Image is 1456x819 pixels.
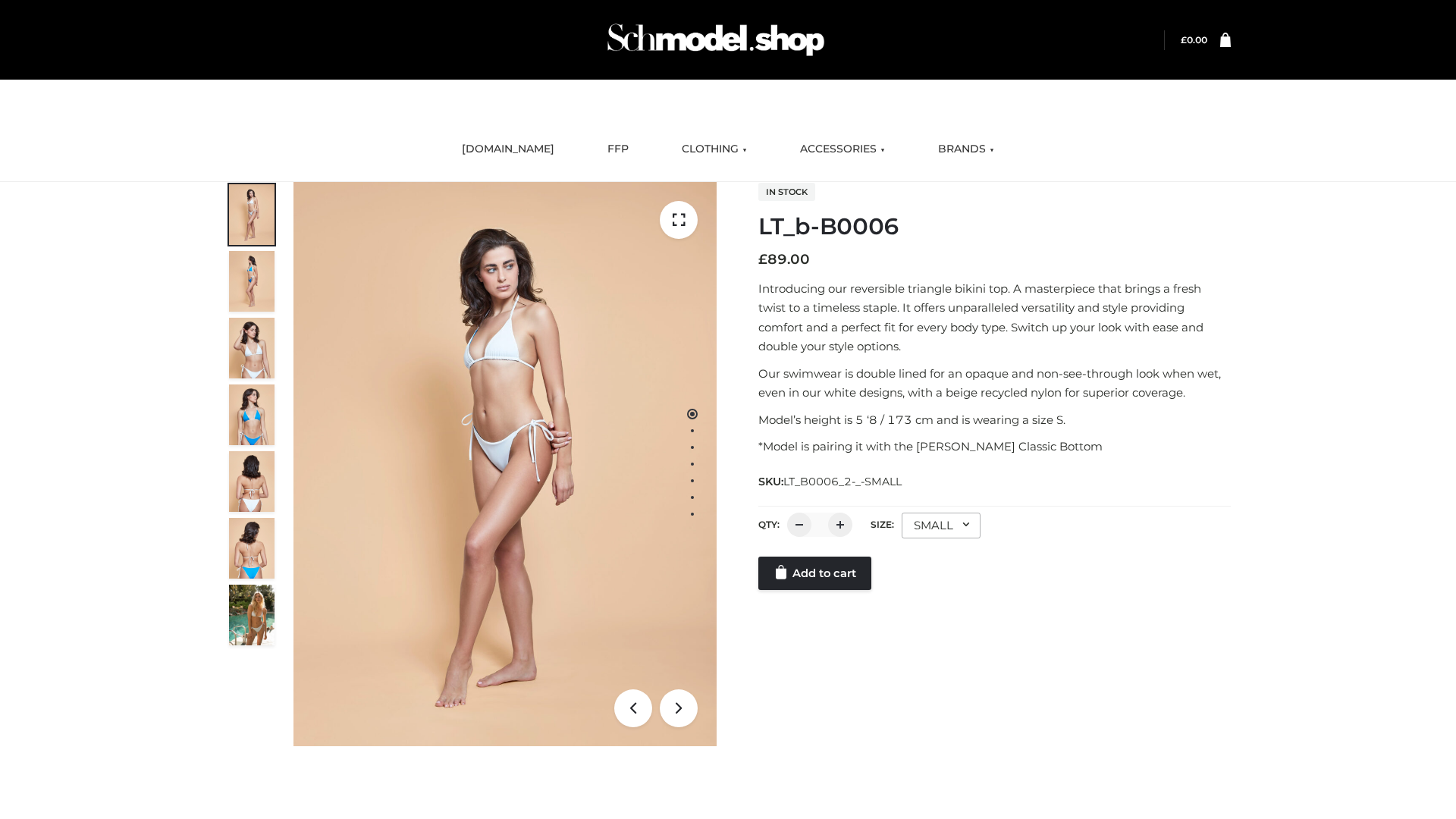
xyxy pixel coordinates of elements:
a: ACCESSORIES [789,133,896,166]
p: *Model is pairing it with the [PERSON_NAME] Classic Bottom [758,437,1231,457]
bdi: 0.00 [1181,34,1207,45]
span: £ [758,251,767,268]
p: Our swimwear is double lined for an opaque and non-see-through look when wet, even in our white d... [758,364,1231,403]
p: Model’s height is 5 ‘8 / 173 cm and is wearing a size S. [758,410,1231,430]
span: LT_B0006_2-_-SMALL [783,475,902,488]
img: ArielClassicBikiniTop_CloudNine_AzureSky_OW114ECO_7-scaled.jpg [229,451,275,512]
img: ArielClassicBikiniTop_CloudNine_AzureSky_OW114ECO_1-scaled.jpg [229,184,275,245]
span: £ [1181,34,1187,45]
span: In stock [758,183,815,201]
img: ArielClassicBikiniTop_CloudNine_AzureSky_OW114ECO_3-scaled.jpg [229,318,275,378]
img: ArielClassicBikiniTop_CloudNine_AzureSky_OW114ECO_4-scaled.jpg [229,384,275,445]
label: QTY: [758,519,780,530]
label: Size: [871,519,894,530]
img: ArielClassicBikiniTop_CloudNine_AzureSky_OW114ECO_1 [293,182,717,746]
a: FFP [596,133,640,166]
a: Add to cart [758,557,871,590]
a: CLOTHING [670,133,758,166]
img: ArielClassicBikiniTop_CloudNine_AzureSky_OW114ECO_2-scaled.jpg [229,251,275,312]
a: BRANDS [927,133,1006,166]
a: [DOMAIN_NAME] [450,133,566,166]
bdi: 89.00 [758,251,810,268]
img: Schmodel Admin 964 [602,10,830,70]
p: Introducing our reversible triangle bikini top. A masterpiece that brings a fresh twist to a time... [758,279,1231,356]
img: ArielClassicBikiniTop_CloudNine_AzureSky_OW114ECO_8-scaled.jpg [229,518,275,579]
span: SKU: [758,472,903,491]
a: £0.00 [1181,34,1207,45]
div: SMALL [902,513,981,538]
h1: LT_b-B0006 [758,213,1231,240]
img: Arieltop_CloudNine_AzureSky2.jpg [229,585,275,645]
